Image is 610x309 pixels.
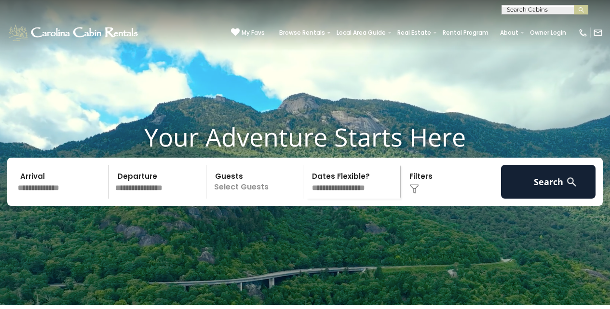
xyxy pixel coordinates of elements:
[438,26,493,40] a: Rental Program
[332,26,391,40] a: Local Area Guide
[7,23,141,42] img: White-1-1-2.png
[525,26,571,40] a: Owner Login
[501,165,596,199] button: Search
[566,176,578,188] img: search-regular-white.png
[209,165,303,199] p: Select Guests
[231,28,265,38] a: My Favs
[495,26,523,40] a: About
[274,26,330,40] a: Browse Rentals
[393,26,436,40] a: Real Estate
[593,28,603,38] img: mail-regular-white.png
[409,184,419,194] img: filter--v1.png
[7,122,603,152] h1: Your Adventure Starts Here
[578,28,588,38] img: phone-regular-white.png
[242,28,265,37] span: My Favs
